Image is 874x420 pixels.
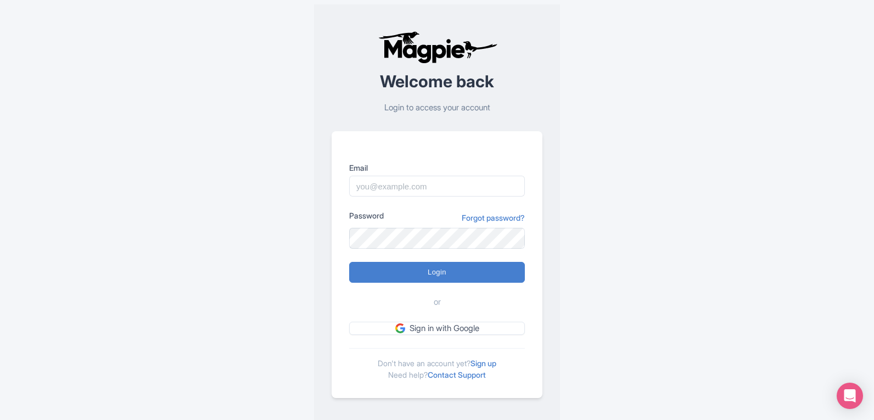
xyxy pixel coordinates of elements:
[349,162,525,173] label: Email
[395,323,405,333] img: google.svg
[349,176,525,197] input: you@example.com
[332,102,542,114] p: Login to access your account
[470,359,496,368] a: Sign up
[349,322,525,335] a: Sign in with Google
[434,296,441,309] span: or
[332,72,542,91] h2: Welcome back
[349,262,525,283] input: Login
[349,210,384,221] label: Password
[428,370,486,379] a: Contact Support
[349,348,525,380] div: Don't have an account yet? Need help?
[837,383,863,409] div: Open Intercom Messenger
[462,212,525,223] a: Forgot password?
[376,31,499,64] img: logo-ab69f6fb50320c5b225c76a69d11143b.png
